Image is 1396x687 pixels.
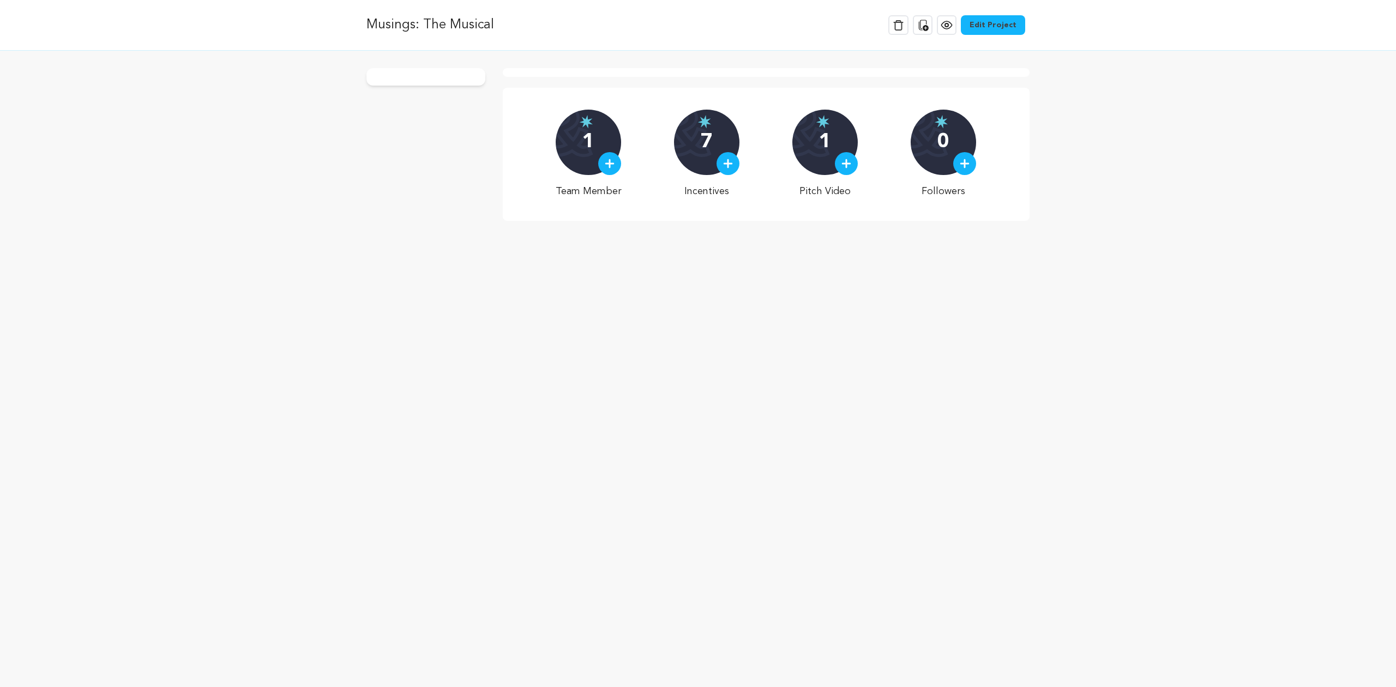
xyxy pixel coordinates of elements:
p: Pitch Video [792,184,858,199]
p: 7 [701,131,712,153]
p: Incentives [674,184,740,199]
img: plus.svg [605,159,615,168]
img: plus.svg [841,159,851,168]
img: plus.svg [960,159,970,168]
p: 1 [582,131,594,153]
p: Followers [911,184,977,199]
p: 0 [937,131,949,153]
a: Edit Project [961,15,1025,35]
p: Musings: The Musical [366,15,494,35]
img: plus.svg [723,159,733,168]
p: 1 [819,131,831,153]
p: Team Member [556,184,622,199]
